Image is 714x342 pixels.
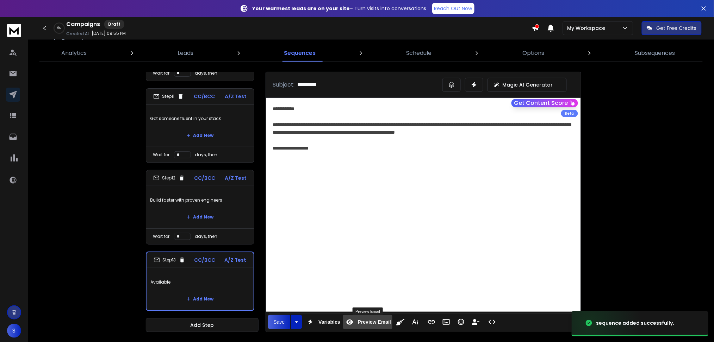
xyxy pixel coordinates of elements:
[146,170,254,245] li: Step12CC/BCCA/Z TestBuild faster with proven engineersAdd NewWait fordays, then
[657,25,697,32] p: Get Free Credits
[153,152,170,158] p: Wait for
[343,315,392,329] button: Preview Email
[194,175,216,182] p: CC/BCC
[284,49,316,57] p: Sequences
[280,45,320,62] a: Sequences
[488,78,567,92] button: Magic AI Generator
[61,49,87,57] p: Analytics
[304,315,342,329] button: Variables
[7,324,21,338] button: S
[92,31,126,36] p: [DATE] 09:55 PM
[154,257,185,263] div: Step 13
[522,49,544,57] p: Options
[225,256,247,264] p: A/Z Test
[195,152,218,158] p: days, then
[194,93,215,100] p: CC/BCC
[567,25,608,32] p: My Workspace
[66,31,90,37] p: Created At:
[7,24,21,37] img: logo
[253,5,427,12] p: – Turn visits into conversations
[394,315,407,329] button: Clean HTML
[151,272,249,292] p: Available
[66,20,100,28] h1: Campaigns
[153,70,170,76] p: Wait for
[596,319,675,327] div: sequence added successfully.
[409,315,422,329] button: More Text
[195,234,218,239] p: days, then
[440,315,453,329] button: Insert Image (Ctrl+P)
[178,49,193,57] p: Leads
[150,109,250,128] p: Got someone fluent in your stack
[104,20,124,29] div: Draft
[146,252,254,311] li: Step13CC/BCCA/Z TestAvailableAdd New
[173,45,198,62] a: Leads
[485,315,499,329] button: Code View
[631,45,679,62] a: Subsequences
[353,308,383,315] div: Preview Email
[146,318,259,332] button: Add Step
[511,99,578,107] button: Get Content Score
[146,88,254,163] li: Step11CC/BCCA/Z TestGot someone fluent in your stackAdd NewWait fordays, then
[432,3,474,14] a: Reach Out Now
[268,315,291,329] button: Save
[153,93,184,100] div: Step 11
[317,319,342,325] span: Variables
[642,21,702,35] button: Get Free Credits
[225,93,247,100] p: A/Z Test
[253,5,350,12] strong: Your warmest leads are on your site
[194,256,216,264] p: CC/BCC
[150,190,250,210] p: Build faster with proven engineers
[561,110,578,117] div: Beta
[454,315,468,329] button: Emoticons
[153,234,170,239] p: Wait for
[181,210,219,224] button: Add New
[469,315,483,329] button: Insert Unsubscribe Link
[181,292,219,306] button: Add New
[57,45,91,62] a: Analytics
[503,81,553,88] p: Magic AI Generator
[518,45,548,62] a: Options
[195,70,218,76] p: days, then
[434,5,472,12] p: Reach Out Now
[57,26,61,30] p: 0 %
[425,315,438,329] button: Insert Link (Ctrl+K)
[635,49,675,57] p: Subsequences
[406,49,432,57] p: Schedule
[402,45,436,62] a: Schedule
[153,175,185,181] div: Step 12
[225,175,247,182] p: A/Z Test
[273,81,295,89] p: Subject:
[356,319,392,325] span: Preview Email
[181,128,219,142] button: Add New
